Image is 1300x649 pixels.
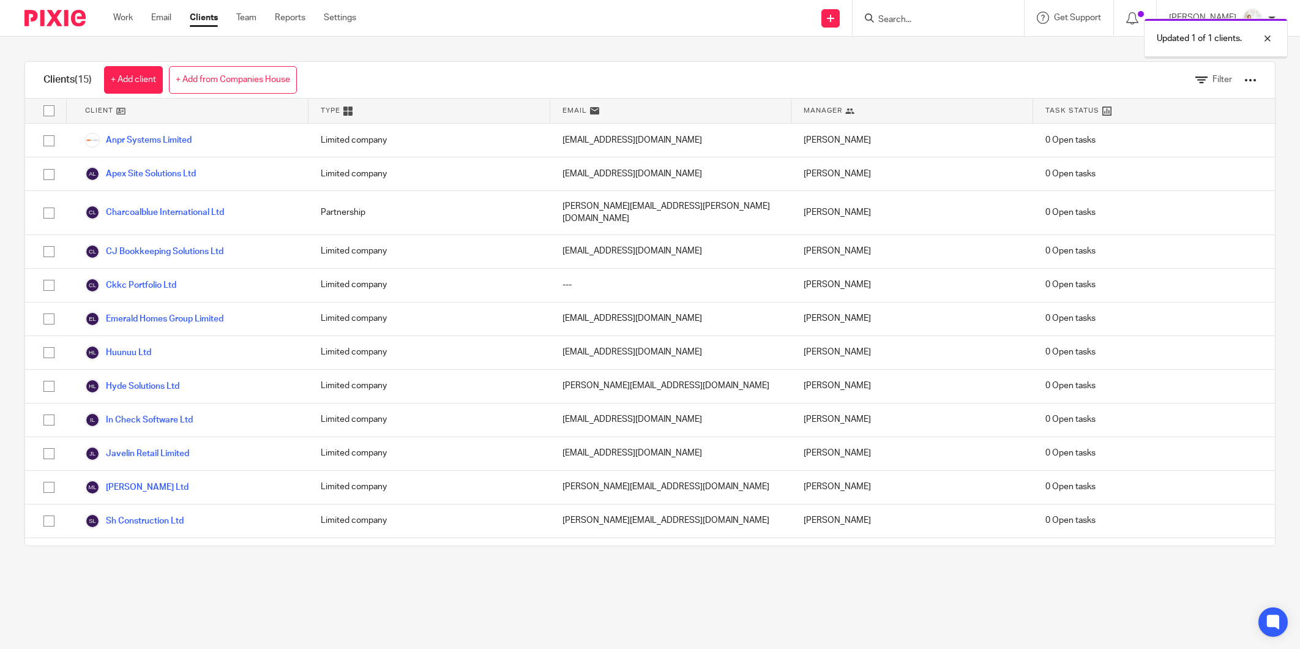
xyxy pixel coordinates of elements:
[550,302,792,336] div: [EMAIL_ADDRESS][DOMAIN_NAME]
[169,66,297,94] a: + Add from Companies House
[308,336,550,369] div: Limited company
[1045,514,1096,527] span: 0 Open tasks
[85,312,223,326] a: Emerald Homes Group Limited
[1045,346,1096,358] span: 0 Open tasks
[85,205,100,220] img: svg%3E
[550,157,792,190] div: [EMAIL_ADDRESS][DOMAIN_NAME]
[104,66,163,94] a: + Add client
[791,336,1033,369] div: [PERSON_NAME]
[85,379,179,394] a: Hyde Solutions Ltd
[791,302,1033,336] div: [PERSON_NAME]
[791,124,1033,157] div: [PERSON_NAME]
[85,446,100,461] img: svg%3E
[85,345,100,360] img: svg%3E
[308,505,550,538] div: Limited company
[791,505,1033,538] div: [PERSON_NAME]
[1242,9,1262,28] img: Image.jpeg
[308,235,550,268] div: Limited company
[85,244,100,259] img: svg%3E
[308,157,550,190] div: Limited company
[190,12,218,24] a: Clients
[85,413,193,427] a: In Check Software Ltd
[236,12,256,24] a: Team
[308,403,550,437] div: Limited company
[1045,245,1096,257] span: 0 Open tasks
[308,471,550,504] div: Limited company
[550,403,792,437] div: [EMAIL_ADDRESS][DOMAIN_NAME]
[85,379,100,394] img: svg%3E
[85,345,151,360] a: Huunuu Ltd
[85,514,184,528] a: Sh Construction Ltd
[1045,279,1096,291] span: 0 Open tasks
[550,538,792,571] div: [EMAIL_ADDRESS][DOMAIN_NAME]
[791,437,1033,470] div: [PERSON_NAME]
[85,133,100,148] img: ANPR.png
[1045,447,1096,459] span: 0 Open tasks
[1045,312,1096,324] span: 0 Open tasks
[550,124,792,157] div: [EMAIL_ADDRESS][DOMAIN_NAME]
[550,370,792,403] div: [PERSON_NAME][EMAIL_ADDRESS][DOMAIN_NAME]
[550,191,792,234] div: [PERSON_NAME][EMAIL_ADDRESS][PERSON_NAME][DOMAIN_NAME]
[1045,105,1099,116] span: Task Status
[85,167,196,181] a: Apex Site Solutions Ltd
[85,514,100,528] img: svg%3E
[1045,134,1096,146] span: 0 Open tasks
[308,538,550,571] div: Limited company
[308,269,550,302] div: Limited company
[85,205,224,220] a: Charcoalblue International Ltd
[85,446,189,461] a: Javelin Retail Limited
[791,191,1033,234] div: [PERSON_NAME]
[1045,206,1096,219] span: 0 Open tasks
[791,235,1033,268] div: [PERSON_NAME]
[85,133,192,148] a: Anpr Systems Limited
[308,370,550,403] div: Limited company
[85,278,100,293] img: svg%3E
[85,312,100,326] img: svg%3E
[791,471,1033,504] div: [PERSON_NAME]
[1045,481,1096,493] span: 0 Open tasks
[1045,168,1096,180] span: 0 Open tasks
[308,437,550,470] div: Limited company
[113,12,133,24] a: Work
[85,480,189,495] a: [PERSON_NAME] Ltd
[151,12,171,24] a: Email
[85,244,223,259] a: CJ Bookkeeping Solutions Ltd
[275,12,305,24] a: Reports
[308,191,550,234] div: Partnership
[321,105,340,116] span: Type
[85,167,100,181] img: svg%3E
[550,505,792,538] div: [PERSON_NAME][EMAIL_ADDRESS][DOMAIN_NAME]
[85,278,176,293] a: Ckkc Portfolio Ltd
[85,480,100,495] img: svg%3E
[1045,413,1096,426] span: 0 Open tasks
[43,73,92,86] h1: Clients
[37,99,61,122] input: Select all
[85,413,100,427] img: svg%3E
[550,235,792,268] div: [EMAIL_ADDRESS][DOMAIN_NAME]
[324,12,356,24] a: Settings
[308,302,550,336] div: Limited company
[1212,75,1232,84] span: Filter
[308,124,550,157] div: Limited company
[550,437,792,470] div: [EMAIL_ADDRESS][DOMAIN_NAME]
[562,105,587,116] span: Email
[791,269,1033,302] div: [PERSON_NAME]
[791,538,1033,571] div: [PERSON_NAME]
[550,269,792,302] div: ---
[24,10,86,26] img: Pixie
[1045,380,1096,392] span: 0 Open tasks
[85,105,113,116] span: Client
[804,105,842,116] span: Manager
[550,471,792,504] div: [PERSON_NAME][EMAIL_ADDRESS][DOMAIN_NAME]
[1157,32,1242,45] p: Updated 1 of 1 clients.
[75,75,92,84] span: (15)
[550,336,792,369] div: [EMAIL_ADDRESS][DOMAIN_NAME]
[791,157,1033,190] div: [PERSON_NAME]
[791,403,1033,437] div: [PERSON_NAME]
[791,370,1033,403] div: [PERSON_NAME]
